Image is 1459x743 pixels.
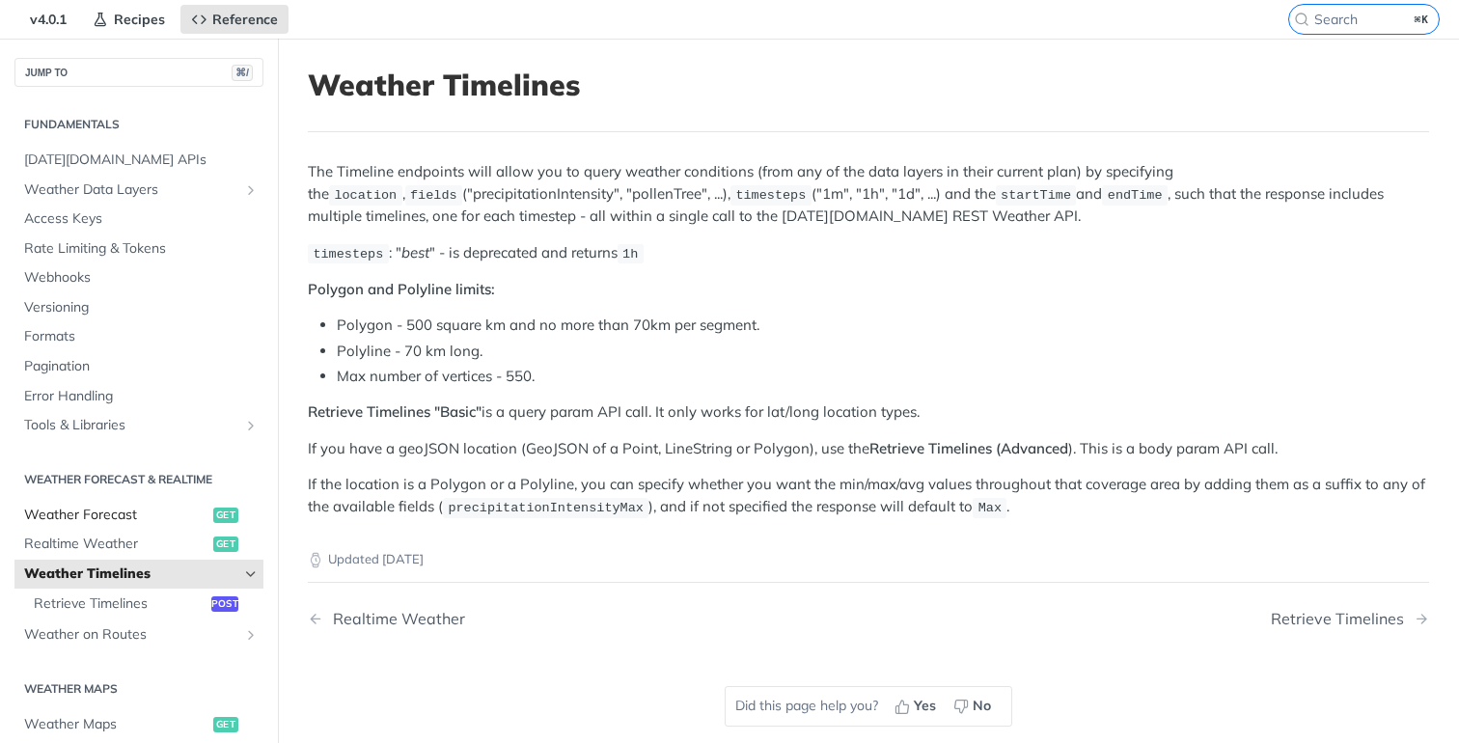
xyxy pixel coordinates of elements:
span: Retrieve Timelines [34,594,206,614]
p: If you have a geoJSON location (GeoJSON of a Point, LineString or Polygon), use the ). This is a ... [308,438,1429,460]
a: Access Keys [14,205,263,234]
span: Weather Data Layers [24,180,238,200]
span: 1h [622,247,638,261]
h2: Fundamentals [14,116,263,133]
p: is a query param API call. It only works for lat/long location types. [308,401,1429,424]
span: endTime [1108,188,1163,203]
a: Formats [14,322,263,351]
em: best [401,243,429,261]
p: The Timeline endpoints will allow you to query weather conditions (from any of the data layers in... [308,161,1429,227]
h2: Weather Maps [14,680,263,698]
a: Reference [180,5,289,34]
a: Error Handling [14,382,263,411]
svg: Search [1294,12,1309,27]
span: Pagination [24,357,259,376]
div: Retrieve Timelines [1271,610,1414,628]
li: Polyline - 70 km long. [337,341,1429,363]
button: Hide subpages for Weather Timelines [243,566,259,582]
h2: Weather Forecast & realtime [14,471,263,488]
a: Weather TimelinesHide subpages for Weather Timelines [14,560,263,589]
span: timesteps [735,188,806,203]
span: No [973,696,991,716]
span: Error Handling [24,387,259,406]
strong: Retrieve Timelines (Advanced [869,439,1068,457]
span: Recipes [114,11,165,28]
span: Weather on Routes [24,625,238,645]
a: Recipes [82,5,176,34]
kbd: ⌘K [1410,10,1434,29]
span: get [213,537,238,552]
a: Weather on RoutesShow subpages for Weather on Routes [14,620,263,649]
a: Previous Page: Realtime Weather [308,610,788,628]
nav: Pagination Controls [308,591,1429,647]
button: JUMP TO⌘/ [14,58,263,87]
button: No [947,692,1002,721]
span: Yes [914,696,936,716]
strong: Retrieve Timelines "Basic" [308,402,482,421]
a: Retrieve Timelinespost [24,590,263,619]
span: startTime [1001,188,1071,203]
p: : " " - is deprecated and returns [308,242,1429,264]
button: Show subpages for Weather on Routes [243,627,259,643]
span: Rate Limiting & Tokens [24,239,259,259]
a: Webhooks [14,263,263,292]
a: Pagination [14,352,263,381]
button: Yes [888,692,947,721]
strong: Polygon and Polyline limits: [308,280,495,298]
span: Realtime Weather [24,535,208,554]
button: Show subpages for Weather Data Layers [243,182,259,198]
li: Max number of vertices - 550. [337,366,1429,388]
span: Reference [212,11,278,28]
a: Realtime Weatherget [14,530,263,559]
span: v4.0.1 [19,5,77,34]
p: If the location is a Polygon or a Polyline, you can specify whether you want the min/max/avg valu... [308,474,1429,518]
span: Access Keys [24,209,259,229]
span: fields [410,188,457,203]
span: get [213,508,238,523]
p: Updated [DATE] [308,550,1429,569]
a: [DATE][DOMAIN_NAME] APIs [14,146,263,175]
span: Weather Maps [24,715,208,734]
span: location [334,188,397,203]
span: precipitationIntensityMax [448,501,644,515]
span: [DATE][DOMAIN_NAME] APIs [24,151,259,170]
span: Formats [24,327,259,346]
div: Did this page help you? [725,686,1012,727]
a: Versioning [14,293,263,322]
h1: Weather Timelines [308,68,1429,102]
span: post [211,596,238,612]
a: Weather Forecastget [14,501,263,530]
span: ⌘/ [232,65,253,81]
li: Polygon - 500 square km and no more than 70km per segment. [337,315,1429,337]
span: Weather Forecast [24,506,208,525]
a: Tools & LibrariesShow subpages for Tools & Libraries [14,411,263,440]
a: Weather Data LayersShow subpages for Weather Data Layers [14,176,263,205]
span: Max [978,501,1002,515]
span: get [213,717,238,732]
a: Next Page: Retrieve Timelines [1271,610,1429,628]
span: timesteps [313,247,383,261]
a: Weather Mapsget [14,710,263,739]
span: Versioning [24,298,259,317]
span: Weather Timelines [24,564,238,584]
div: Realtime Weather [323,610,465,628]
a: Rate Limiting & Tokens [14,234,263,263]
span: Tools & Libraries [24,416,238,435]
button: Show subpages for Tools & Libraries [243,418,259,433]
span: Webhooks [24,268,259,288]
